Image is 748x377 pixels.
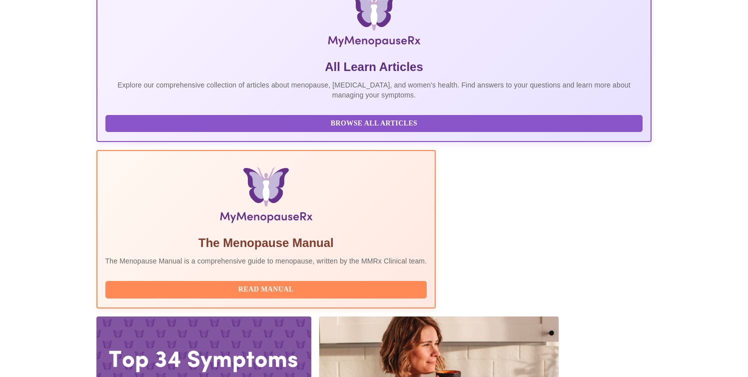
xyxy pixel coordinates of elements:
h5: The Menopause Manual [105,235,427,251]
p: Explore our comprehensive collection of articles about menopause, [MEDICAL_DATA], and women's hea... [105,80,643,100]
img: Menopause Manual [156,167,376,227]
a: Browse All Articles [105,118,646,127]
span: Read Manual [115,283,417,296]
button: Read Manual [105,281,427,298]
h5: All Learn Articles [105,59,643,75]
span: Browse All Articles [115,117,633,130]
button: Browse All Articles [105,115,643,132]
a: Read Manual [105,284,430,293]
p: The Menopause Manual is a comprehensive guide to menopause, written by the MMRx Clinical team. [105,256,427,266]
